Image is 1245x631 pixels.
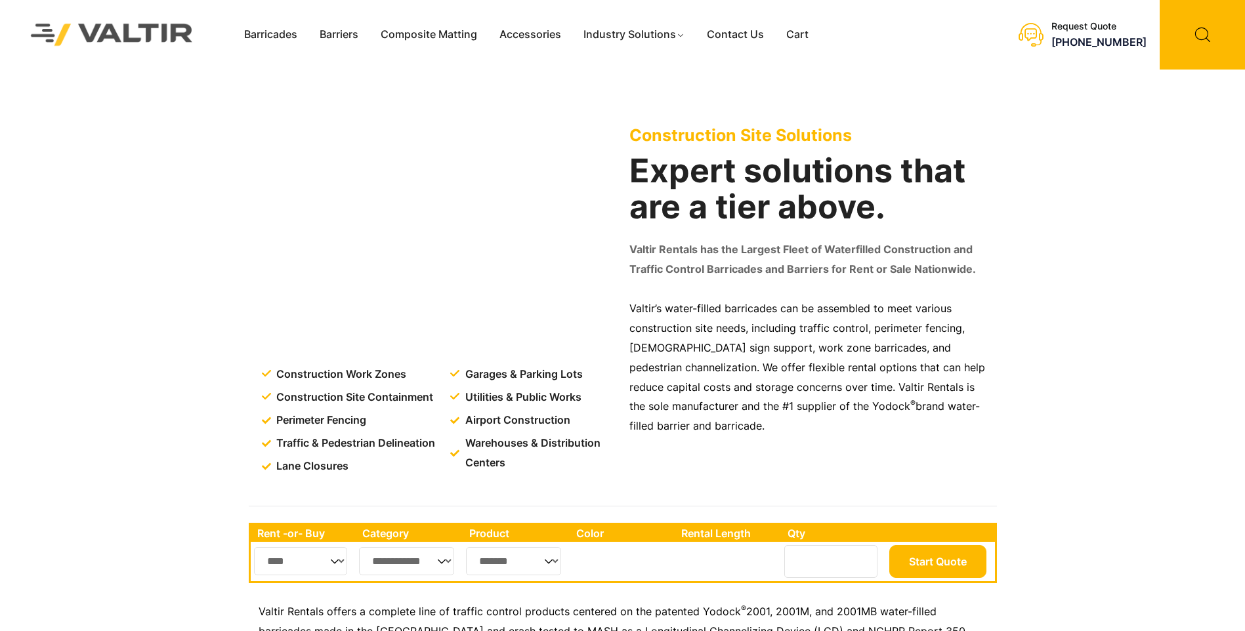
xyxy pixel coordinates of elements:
a: Cart [775,25,820,45]
th: Rental Length [675,525,781,542]
img: Valtir Rentals [14,7,210,62]
sup: ® [741,603,746,613]
sup: ® [910,398,916,408]
span: Construction Work Zones [273,365,406,384]
span: Traffic & Pedestrian Delineation [273,434,435,453]
div: Request Quote [1051,21,1147,32]
h2: Expert solutions that are a tier above. [629,153,990,225]
p: Construction Site Solutions [629,125,990,145]
a: Accessories [488,25,572,45]
button: Start Quote [889,545,986,578]
span: Warehouses & Distribution Centers [462,434,619,473]
th: Product [463,525,570,542]
a: Composite Matting [369,25,488,45]
p: Valtir Rentals has the Largest Fleet of Waterfilled Construction and Traffic Control Barricades a... [629,240,990,279]
th: Qty [781,525,885,542]
th: Category [356,525,463,542]
span: Construction Site Containment [273,388,433,407]
a: Barriers [308,25,369,45]
a: Contact Us [696,25,775,45]
a: Barricades [233,25,308,45]
span: Lane Closures [273,457,348,476]
span: Airport Construction [462,411,570,430]
span: Garages & Parking Lots [462,365,583,384]
span: Utilities & Public Works [462,388,581,407]
span: Perimeter Fencing [273,411,366,430]
a: Industry Solutions [572,25,696,45]
p: Valtir’s water-filled barricades can be assembled to meet various construction site needs, includ... [629,299,990,436]
a: [PHONE_NUMBER] [1051,35,1147,49]
th: Rent -or- Buy [251,525,356,542]
span: Valtir Rentals offers a complete line of traffic control products centered on the patented Yodock [259,605,741,618]
th: Color [570,525,675,542]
